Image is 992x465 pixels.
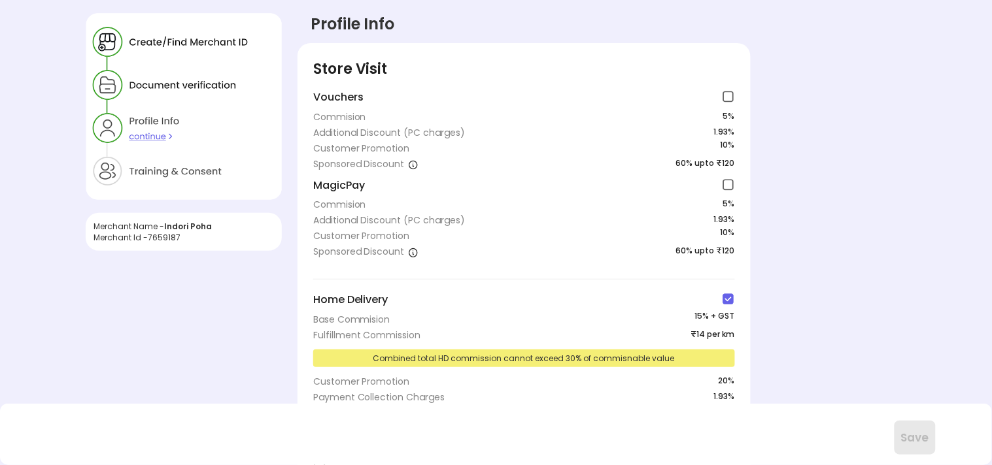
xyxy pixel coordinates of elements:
div: Merchant Id - 7659187 [94,232,274,243]
span: 5 % [723,198,735,211]
span: 5 % [723,110,735,123]
span: ₹14 per km [691,329,735,342]
img: a1isth1TvIaw5-r4PTQNnx6qH7hW1RKYA7fi6THaHSkdiamaZazZcPW6JbVsfR8_gv9BzWgcW1PiHueWjVd6jXxw-cSlbelae... [408,247,419,257]
div: Sponsored Discount [313,245,419,258]
div: Customer Promotion [313,375,410,388]
span: Indori Poha [164,221,212,232]
div: Fulfillment Commission [313,329,421,342]
div: Additional Discount (PC charges) [313,126,466,139]
div: Profile Info [311,13,395,35]
div: Sponsored Discount [313,157,419,170]
div: Customer Promotion [313,229,410,242]
img: check [722,178,735,191]
img: check [722,90,735,103]
div: Customer Promotion [313,142,410,155]
span: Vouchers [313,90,364,105]
div: Base Commision [313,313,390,326]
div: Store Visit [313,59,735,79]
div: Merchant Name - [94,221,274,232]
span: Home Delivery [313,293,388,308]
span: 1.93% [714,391,735,406]
span: 15 % + GST [695,310,735,326]
span: MagicPay [313,178,365,193]
img: F5v65113e-42FXtpxsBMtONnwPG1_EaX-3wHePbWFkH8JRD8Sk0-DMAp0gQ6XK2l_kZvoHW-KXPRMcbAFtHSN823wLCE1trtG... [86,13,282,200]
button: Save [895,421,936,455]
span: 20 % [719,375,735,388]
div: Combined total HD commission cannot exceed 30% of commisnable value [313,349,735,367]
img: check [722,293,735,306]
div: Commision [313,198,366,211]
span: 1.93% [714,214,735,227]
span: 60% upto ₹120 [676,157,735,170]
span: 10 % [721,139,735,157]
span: 1.93% [714,126,735,139]
span: 60% upto ₹120 [676,245,735,258]
div: Additional Discount (PC charges) [313,214,466,227]
div: Commision [313,110,366,123]
div: Payment Collection Charges [313,391,445,404]
span: 10 % [721,227,735,245]
img: a1isth1TvIaw5-r4PTQNnx6qH7hW1RKYA7fi6THaHSkdiamaZazZcPW6JbVsfR8_gv9BzWgcW1PiHueWjVd6jXxw-cSlbelae... [408,159,419,170]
